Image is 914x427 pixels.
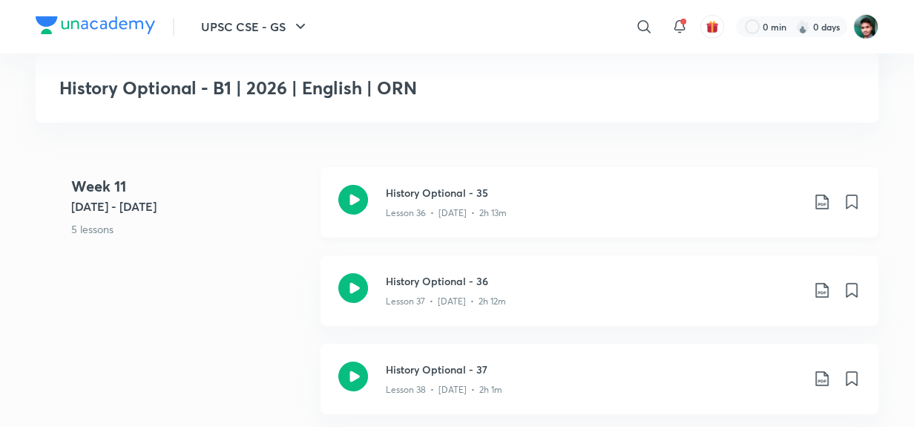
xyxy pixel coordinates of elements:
h3: History Optional - 36 [386,273,801,289]
p: 5 lessons [71,221,309,236]
button: avatar [700,15,724,39]
a: Company Logo [36,16,155,38]
h3: History Optional - 37 [386,362,801,377]
button: UPSC CSE - GS [192,12,318,42]
h3: History Optional - B1 | 2026 | English | ORN [59,77,640,99]
p: Lesson 37 • [DATE] • 2h 12m [386,295,506,308]
p: Lesson 38 • [DATE] • 2h 1m [386,383,502,397]
h4: Week 11 [71,175,309,197]
img: avatar [706,20,719,33]
h3: History Optional - 35 [386,185,801,201]
h5: [DATE] - [DATE] [71,197,309,215]
img: streak [795,19,810,34]
img: Company Logo [36,16,155,34]
img: Avinash Gupta [853,14,878,39]
a: History Optional - 35Lesson 36 • [DATE] • 2h 13m [320,167,878,255]
a: History Optional - 36Lesson 37 • [DATE] • 2h 12m [320,255,878,344]
p: Lesson 36 • [DATE] • 2h 13m [386,206,507,220]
